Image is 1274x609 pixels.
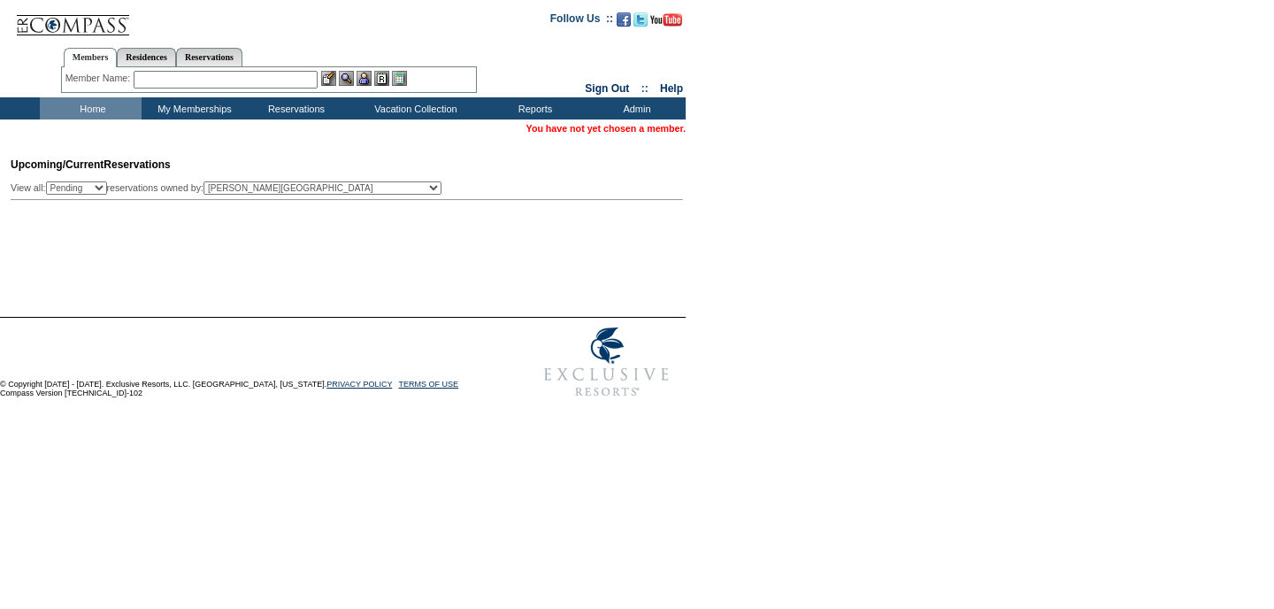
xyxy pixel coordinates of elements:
[357,71,372,86] img: Impersonate
[11,158,104,171] span: Upcoming/Current
[526,123,686,134] span: You have not yet chosen a member.
[11,181,449,195] div: View all: reservations owned by:
[11,158,171,171] span: Reservations
[617,18,631,28] a: Become our fan on Facebook
[243,97,345,119] td: Reservations
[550,11,613,32] td: Follow Us ::
[660,82,683,95] a: Help
[117,48,176,66] a: Residences
[392,71,407,86] img: b_calculator.gif
[65,71,134,86] div: Member Name:
[339,71,354,86] img: View
[650,18,682,28] a: Subscribe to our YouTube Channel
[40,97,142,119] td: Home
[321,71,336,86] img: b_edit.gif
[176,48,242,66] a: Reservations
[584,97,686,119] td: Admin
[641,82,649,95] span: ::
[345,97,482,119] td: Vacation Collection
[585,82,629,95] a: Sign Out
[527,318,686,406] img: Exclusive Resorts
[374,71,389,86] img: Reservations
[326,380,392,389] a: PRIVACY POLICY
[64,48,118,67] a: Members
[482,97,584,119] td: Reports
[399,380,459,389] a: TERMS OF USE
[633,12,648,27] img: Follow us on Twitter
[633,18,648,28] a: Follow us on Twitter
[650,13,682,27] img: Subscribe to our YouTube Channel
[142,97,243,119] td: My Memberships
[617,12,631,27] img: Become our fan on Facebook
